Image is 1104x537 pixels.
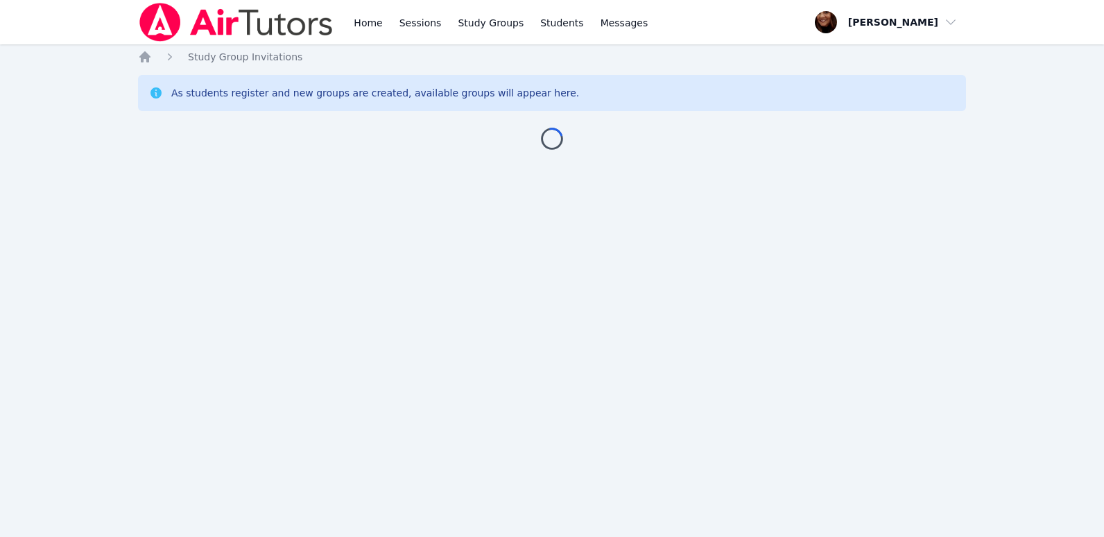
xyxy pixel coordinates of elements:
[171,86,579,100] div: As students register and new groups are created, available groups will appear here.
[138,3,334,42] img: Air Tutors
[188,51,302,62] span: Study Group Invitations
[188,50,302,64] a: Study Group Invitations
[601,16,648,30] span: Messages
[138,50,966,64] nav: Breadcrumb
